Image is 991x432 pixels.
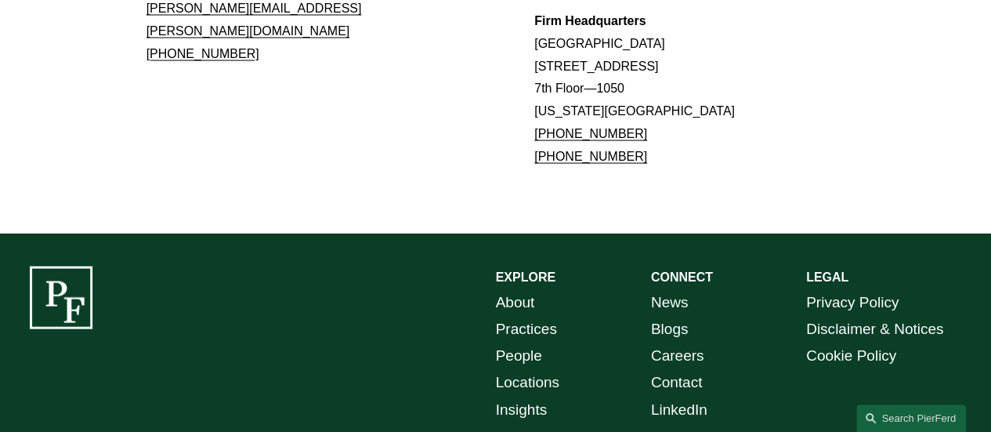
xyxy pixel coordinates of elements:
[806,316,943,343] a: Disclaimer & Notices
[496,289,535,316] a: About
[496,369,559,396] a: Locations
[651,369,703,396] a: Contact
[496,397,548,423] a: Insights
[496,316,557,343] a: Practices
[534,10,845,169] p: [GEOGRAPHIC_DATA] [STREET_ADDRESS] 7th Floor—1050 [US_STATE][GEOGRAPHIC_DATA]
[534,14,646,27] strong: Firm Headquarters
[651,316,689,343] a: Blogs
[806,289,899,316] a: Privacy Policy
[146,47,259,60] a: [PHONE_NUMBER]
[651,270,713,284] strong: CONNECT
[534,150,647,163] a: [PHONE_NUMBER]
[856,405,966,432] a: Search this site
[806,270,848,284] strong: LEGAL
[651,397,707,423] a: LinkedIn
[496,343,542,369] a: People
[534,127,647,140] a: [PHONE_NUMBER]
[146,2,362,38] a: [PERSON_NAME][EMAIL_ADDRESS][PERSON_NAME][DOMAIN_NAME]
[651,343,704,369] a: Careers
[651,289,689,316] a: News
[806,343,896,369] a: Cookie Policy
[496,270,555,284] strong: EXPLORE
